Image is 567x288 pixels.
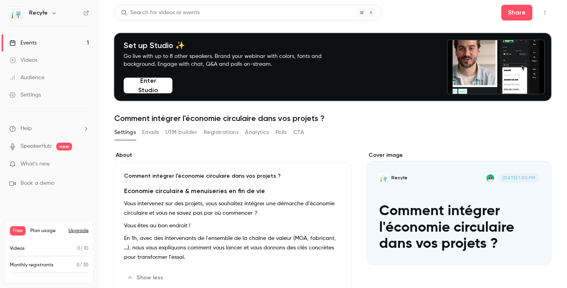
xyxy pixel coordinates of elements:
section: Cover image [367,151,551,265]
h1: Comment intégrer l'économie circulaire dans vos projets ? [114,113,551,123]
div: Audience [9,74,44,82]
label: Cover image [367,151,551,159]
span: Help [20,124,32,133]
button: Analytics [245,126,269,139]
span: new [56,143,72,151]
li: help-dropdown-opener [9,124,89,133]
p: Go live with up to 8 other speakers. Brand your webinar with colors, fonts and background. Engage... [124,52,340,68]
button: Polls [276,126,287,139]
div: Search for videos or events [121,9,200,17]
button: Show less [124,271,168,284]
button: Settings [114,126,136,139]
button: UTM builder [165,126,197,139]
img: Recyfe [10,7,22,19]
button: Upgrade [69,228,89,234]
p: / 30 [76,262,89,269]
p: Vous intervenez sur des projets, vous souhaitez intégrer une démarche d'économie circulaire et vo... [124,199,341,218]
button: CTA [293,126,304,139]
p: / 10 [77,245,89,252]
button: Registrations [204,126,239,139]
span: 0 [77,246,80,251]
span: 0 [76,263,80,268]
iframe: Noticeable Trigger [80,161,89,168]
button: Share [501,5,532,20]
p: Videos [10,245,25,252]
h4: Set up Studio ✨ [124,41,340,50]
h2: Economie circulaire & menuiseries en fin de vie [124,186,341,196]
label: About [114,151,351,159]
span: Free [10,226,26,236]
p: Comment intégrer l'économie circulaire dans vos projets ? [124,172,341,180]
div: Videos [9,56,37,64]
p: Vous êtes au bon endroit ! [124,221,341,230]
span: Book a demo [20,179,54,188]
span: Plan usage [30,228,64,234]
p: En 1h, avec des intervenants de l'ensemble de la chaîne de valeur (MOA, fabricant, ...), nous vou... [124,234,341,262]
span: What's new [20,160,50,168]
button: Emails [142,126,159,139]
h6: Recyfe [29,9,48,17]
a: SpeakerHub [20,142,52,151]
button: Enter Studio [124,78,172,93]
div: Settings [9,91,41,99]
div: Events [9,39,37,47]
p: Monthly registrants [10,262,54,269]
